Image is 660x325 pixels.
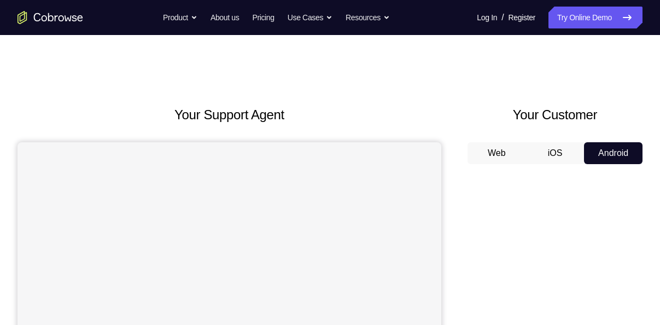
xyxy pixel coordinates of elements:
button: Use Cases [288,7,332,28]
button: Resources [346,7,390,28]
button: Android [584,142,643,164]
a: Pricing [252,7,274,28]
a: Try Online Demo [548,7,643,28]
button: Web [468,142,526,164]
a: Log In [477,7,497,28]
a: About us [211,7,239,28]
a: Go to the home page [17,11,83,24]
a: Register [509,7,535,28]
button: Product [163,7,197,28]
h2: Your Customer [468,105,643,125]
h2: Your Support Agent [17,105,441,125]
button: iOS [526,142,585,164]
span: / [501,11,504,24]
